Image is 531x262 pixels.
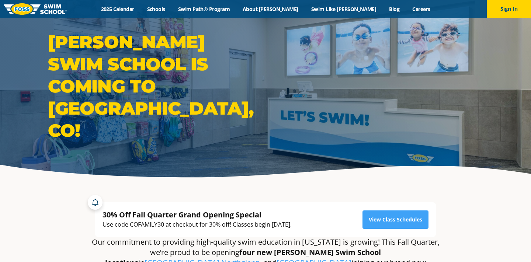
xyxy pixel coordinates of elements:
a: Swim Path® Program [171,6,236,13]
a: Swim Like [PERSON_NAME] [305,6,383,13]
a: View Class Schedules [362,210,428,229]
a: 2025 Calendar [94,6,140,13]
a: Careers [406,6,437,13]
a: About [PERSON_NAME] [236,6,305,13]
h1: [PERSON_NAME] Swim School is coming to [GEOGRAPHIC_DATA], CO! [48,31,262,142]
a: Schools [140,6,171,13]
div: 30% Off Fall Quarter Grand Opening Special [103,210,292,220]
a: Blog [383,6,406,13]
div: Use code COFAMILY30 at checkout for 30% off! Classes begin [DATE]. [103,220,292,230]
img: FOSS Swim School Logo [4,3,67,15]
